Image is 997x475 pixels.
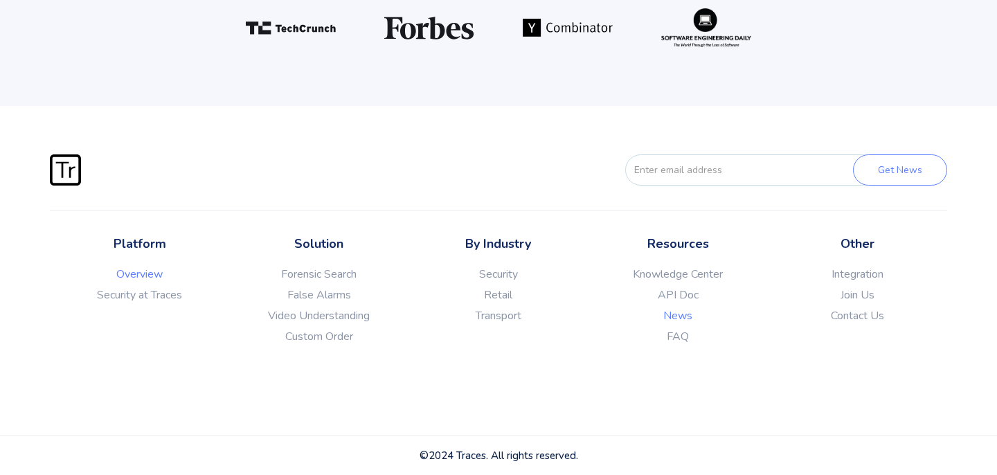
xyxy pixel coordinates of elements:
[589,267,768,281] a: Knowledge Center
[768,267,947,281] a: Integration
[589,288,768,302] a: API Doc
[589,235,768,253] p: Resources
[246,21,336,35] img: Tech crunch
[50,267,229,281] a: Overview
[229,235,408,253] p: Solution
[50,154,81,186] img: Traces Logo
[589,309,768,323] a: News
[768,288,947,302] a: Join Us
[384,17,474,39] img: Forbes logo
[661,8,751,47] img: Softwareengineeringdaily logo
[408,267,588,281] a: Security
[853,154,947,186] input: Get News
[408,309,588,323] a: Transport
[50,235,229,253] p: Platform
[229,330,408,343] a: Custom Order
[768,309,947,323] a: Contact Us
[50,449,947,463] div: ©2024 Traces. All rights reserved.
[408,288,588,302] a: Retail
[625,154,877,186] input: Enter email address
[50,288,229,302] a: Security at Traces
[523,19,613,37] img: YC logo
[229,309,408,323] a: Video Understanding
[589,330,768,343] a: FAQ
[229,288,408,302] a: False Alarms
[408,235,588,253] p: By Industry
[768,235,947,253] p: Other
[229,267,408,281] a: Forensic Search
[601,154,947,186] form: FORM-EMAIL-FOOTER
